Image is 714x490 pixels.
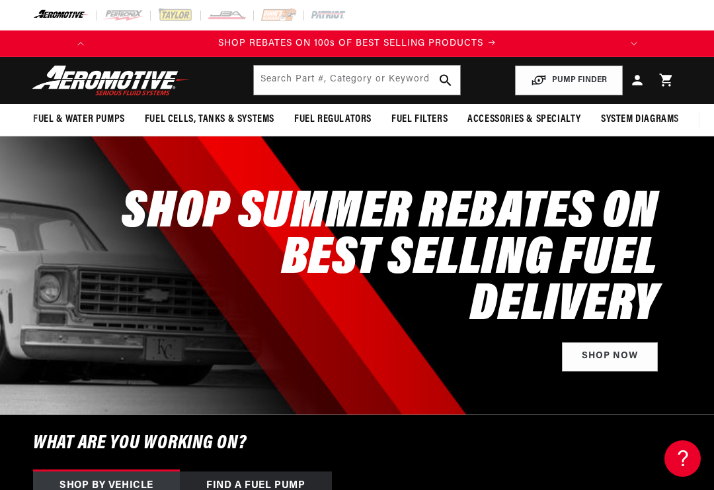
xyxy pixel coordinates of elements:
img: Aeromotive [28,65,194,96]
a: Carbureted Regulators [13,209,251,229]
a: SHOP REBATES ON 100s OF BEST SELLING PRODUCTS [94,36,621,51]
button: PUMP FINDER [515,66,623,95]
span: System Diagrams [601,113,679,126]
span: Fuel Filters [391,113,448,126]
a: EFI Regulators [13,168,251,188]
button: search button [431,66,460,95]
div: General [13,92,251,105]
a: EFI Fuel Pumps [13,229,251,250]
span: Fuel & Water Pumps [33,113,125,126]
a: Brushless Fuel Pumps [13,271,251,291]
a: Carbureted Fuel Pumps [13,188,251,209]
div: Announcement [94,36,621,51]
summary: Fuel Cells, Tanks & Systems [135,104,284,135]
summary: Accessories & Specialty [457,104,591,135]
summary: Fuel Regulators [284,104,381,135]
h2: SHOP SUMMER REBATES ON BEST SELLING FUEL DELIVERY [93,190,658,329]
button: Translation missing: en.sections.announcements.previous_announcement [67,30,94,57]
div: Frequently Asked Questions [13,146,251,159]
a: POWERED BY ENCHANT [182,381,255,394]
div: 1 of 2 [94,36,621,51]
span: Accessories & Specialty [467,113,581,126]
input: Search by Part Number, Category or Keyword [254,66,459,95]
a: 340 Stealth Fuel Pumps [13,250,251,270]
span: Fuel Cells, Tanks & Systems [145,113,274,126]
a: Getting Started [13,113,251,133]
summary: Fuel & Water Pumps [23,104,135,135]
button: Translation missing: en.sections.announcements.next_announcement [621,30,647,57]
button: Contact Us [13,354,251,377]
summary: System Diagrams [591,104,689,135]
a: Shop Now [562,342,658,372]
summary: Fuel Filters [381,104,457,135]
span: Fuel Regulators [294,113,372,126]
span: SHOP REBATES ON 100s OF BEST SELLING PRODUCTS [218,38,483,48]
